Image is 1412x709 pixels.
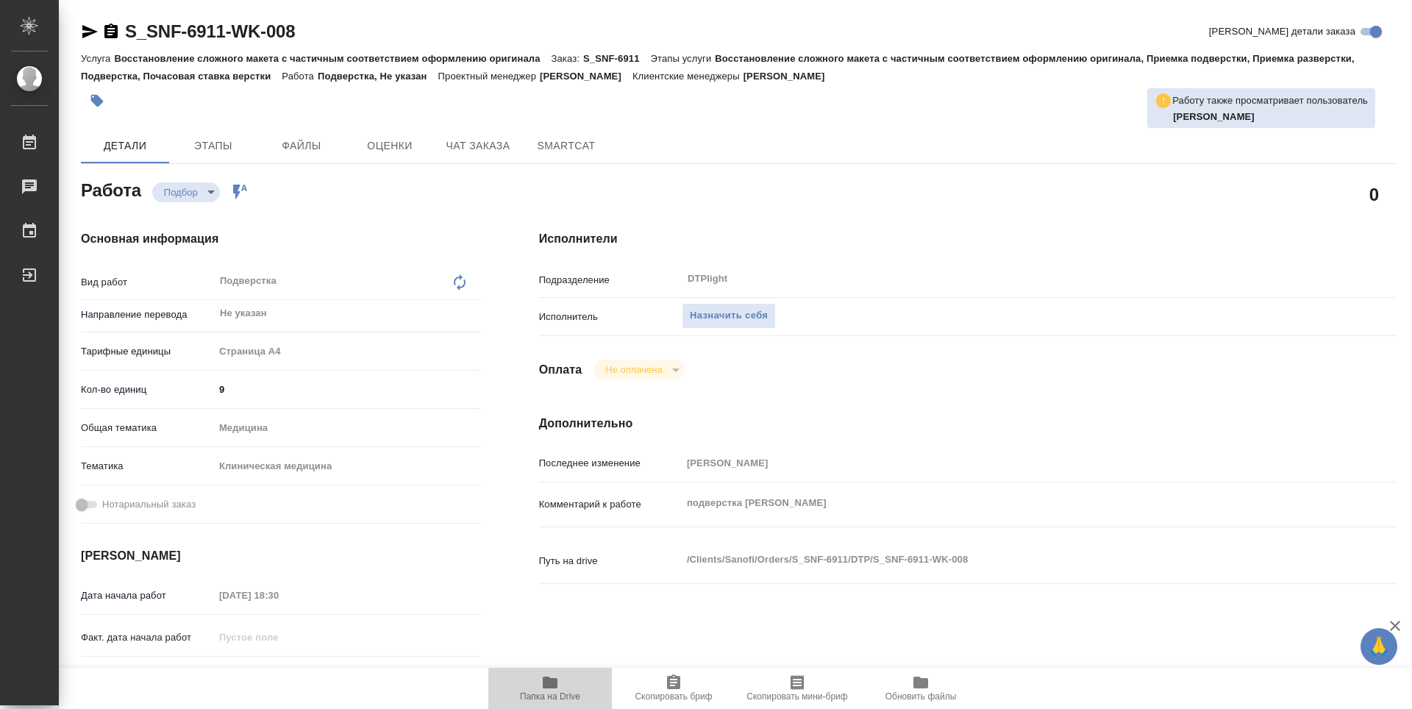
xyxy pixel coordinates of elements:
p: S_SNF-6911 [583,53,651,64]
p: Факт. дата начала работ [81,630,214,645]
div: Медицина [214,416,480,441]
span: SmartCat [531,137,602,155]
h4: Дополнительно [539,415,1396,432]
p: Кол-во единиц [81,382,214,397]
p: Услуга [81,53,114,64]
h2: 0 [1369,182,1379,207]
p: Тарифные единицы [81,344,214,359]
button: Обновить файлы [859,668,983,709]
div: Клиническая медицина [214,454,480,479]
button: Папка на Drive [488,668,612,709]
button: Скопировать ссылку [102,23,120,40]
span: Детали [90,137,160,155]
div: Страница А4 [214,339,480,364]
p: [PERSON_NAME] [540,71,632,82]
span: [PERSON_NAME] детали заказа [1209,24,1355,39]
button: Не оплачена [601,363,666,376]
button: Скопировать бриф [612,668,735,709]
p: Исполнитель [539,310,682,324]
p: Тематика [81,459,214,474]
input: Пустое поле [214,627,343,648]
textarea: /Clients/Sanofi/Orders/S_SNF-6911/DTP/S_SNF-6911-WK-008 [682,547,1324,572]
span: Нотариальный заказ [102,497,196,512]
span: Обновить файлы [885,691,957,702]
input: Пустое поле [682,452,1324,474]
p: Заказ: [552,53,583,64]
p: Клиентские менеджеры [632,71,744,82]
p: Подразделение [539,273,682,288]
p: Общая тематика [81,421,214,435]
p: Дата начала работ [81,588,214,603]
h4: Исполнители [539,230,1396,248]
h4: Основная информация [81,230,480,248]
div: Подбор [593,360,684,380]
button: 🙏 [1361,628,1397,665]
div: Подбор [152,182,220,202]
span: Папка на Drive [520,691,580,702]
input: ✎ Введи что-нибудь [214,379,480,400]
p: Направление перевода [81,307,214,322]
button: Скопировать ссылку для ЯМессенджера [81,23,99,40]
p: Этапы услуги [651,53,716,64]
p: Подверстка, Не указан [318,71,438,82]
h2: Работа [81,176,141,202]
span: Этапы [178,137,249,155]
p: Восстановление сложного макета с частичным соответствием оформлению оригинала, Приемка подверстки... [81,53,1355,82]
p: [PERSON_NAME] [744,71,836,82]
p: Панькина Анна [1173,110,1368,124]
button: Скопировать мини-бриф [735,668,859,709]
button: Добавить тэг [81,85,113,117]
p: Проектный менеджер [438,71,540,82]
p: Путь на drive [539,554,682,569]
b: [PERSON_NAME] [1173,111,1255,122]
h4: Оплата [539,361,582,379]
span: 🙏 [1366,631,1391,662]
p: Восстановление сложного макета с частичным соответствием оформлению оригинала [114,53,551,64]
span: Чат заказа [443,137,513,155]
h4: [PERSON_NAME] [81,547,480,565]
button: Подбор [160,186,202,199]
button: Назначить себя [682,303,776,329]
span: Скопировать бриф [635,691,712,702]
p: Комментарий к работе [539,497,682,512]
input: Пустое поле [214,665,343,686]
p: Работа [282,71,318,82]
p: Вид работ [81,275,214,290]
textarea: подверстка [PERSON_NAME] [682,491,1324,516]
span: Файлы [266,137,337,155]
a: S_SNF-6911-WK-008 [125,21,295,41]
p: Работу также просматривает пользователь [1172,93,1368,108]
span: Назначить себя [690,307,768,324]
span: Скопировать мини-бриф [746,691,847,702]
span: Оценки [354,137,425,155]
p: Последнее изменение [539,456,682,471]
input: Пустое поле [214,585,343,606]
